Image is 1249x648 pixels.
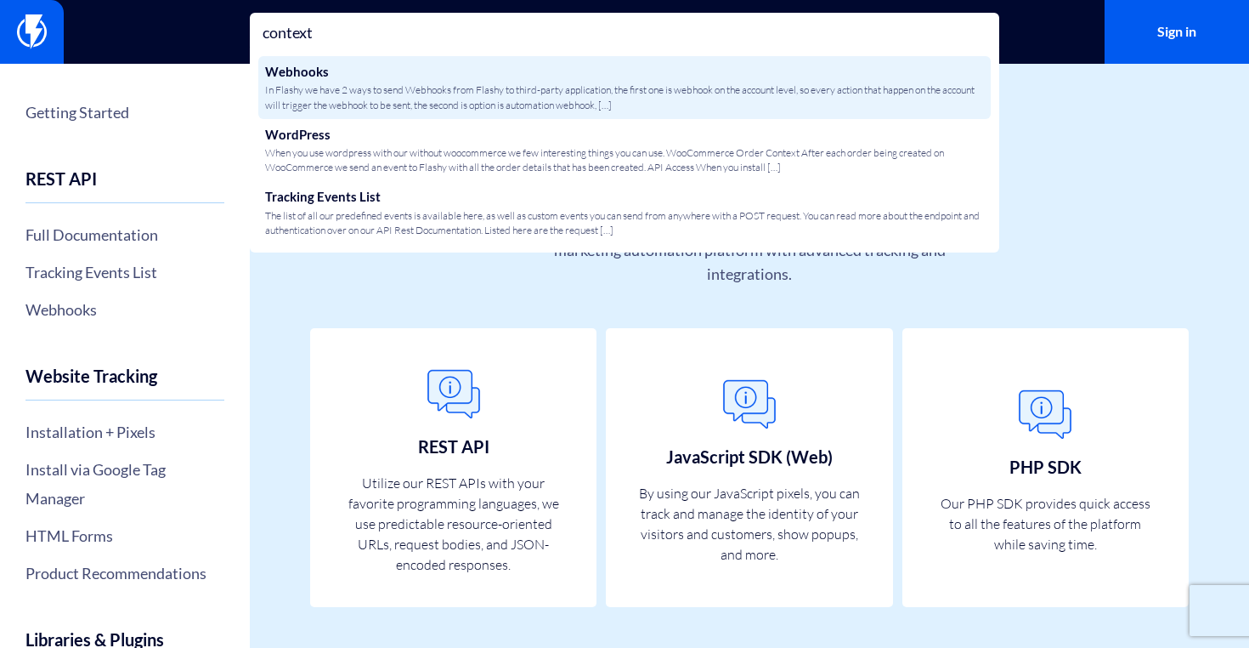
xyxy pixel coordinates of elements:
[606,328,893,607] a: JavaScript SDK (Web) By using our JavaScript pixels, you can track and manage the identity of you...
[265,145,984,174] span: When you use wordpress with our without woocommerce we few interesting things you can use. WooCom...
[310,328,597,607] a: REST API Utilize our REST APIs with your favorite programming languages, we use predictable resou...
[25,98,224,127] a: Getting Started
[25,455,224,513] a: Install via Google Tag Manager
[25,169,224,203] h4: REST API
[715,371,783,439] img: General.png
[250,13,999,52] input: Search...
[25,220,224,249] a: Full Documentation
[25,418,224,446] a: Installation + Pixels
[265,82,984,111] span: In Flashy we have 2 ways to send Webhooks from Flashy to third-party application, the first one i...
[25,258,224,287] a: Tracking Events List
[1011,381,1079,449] img: General.png
[418,437,489,456] h3: REST API
[25,367,224,401] h4: Website Tracking
[420,361,488,429] img: General.png
[258,56,991,119] a: WebhooksIn Flashy we have 2 ways to send Webhooks from Flashy to third-party application, the fir...
[638,483,861,565] p: By using our JavaScript pixels, you can track and manage the identity of your visitors and custom...
[666,447,833,466] h3: JavaScript SDK (Web)
[258,181,991,244] a: Tracking Events ListThe list of all our predefined events is available here, as well as custom ev...
[25,521,224,550] a: HTML Forms
[25,559,224,588] a: Product Recommendations
[902,328,1190,607] a: PHP SDK Our PHP SDK provides quick access to all the features of the platform while saving time.
[25,295,224,324] a: Webhooks
[1009,458,1082,476] h3: PHP SDK
[265,208,984,237] span: The list of all our predefined events is available here, as well as custom events you can send fr...
[935,493,1157,554] p: Our PHP SDK provides quick access to all the features of the platform while saving time.
[258,119,991,182] a: WordPressWhen you use wordpress with our without woocommerce we few interesting things you can us...
[342,473,565,575] p: Utilize our REST APIs with your favorite programming languages, we use predictable resource-orien...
